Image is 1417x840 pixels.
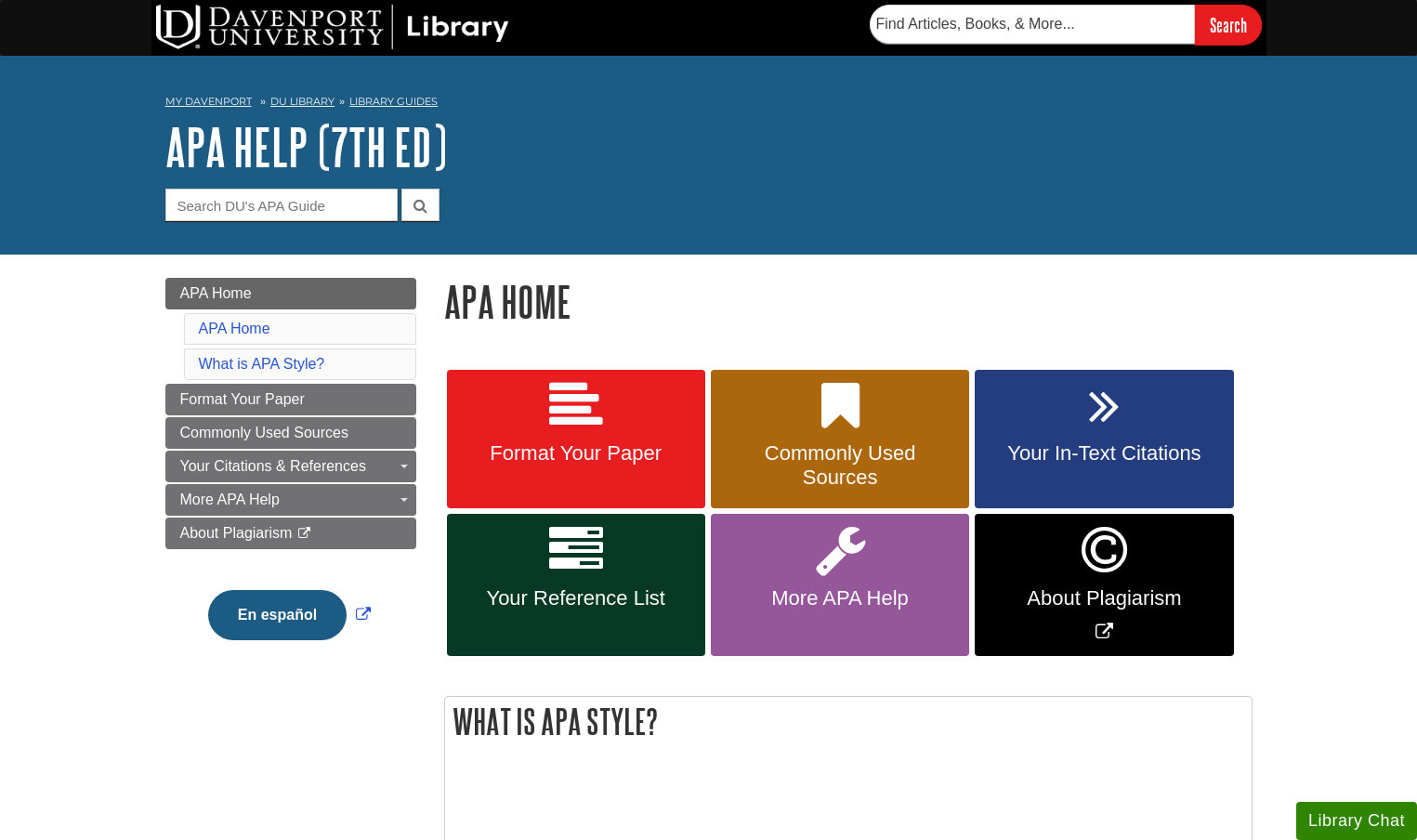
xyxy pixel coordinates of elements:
[165,278,416,309] a: APA Home
[165,278,416,672] div: Guide Page Menu
[975,514,1233,656] a: Link opens in new window
[445,697,1252,746] h2: What is APA Style?
[180,391,305,407] span: Format Your Paper
[870,5,1262,45] form: Searches DU Library's articles, books, and more
[461,441,691,466] span: Format Your Paper
[444,278,1253,325] h1: APA Home
[165,518,416,549] a: About Plagiarism
[165,89,1253,119] nav: breadcrumb
[199,321,270,336] a: APA Home
[180,525,293,541] span: About Plagiarism
[180,285,252,301] span: APA Home
[989,441,1219,466] span: Your In-Text Citations
[270,95,335,108] a: DU Library
[725,441,955,490] span: Commonly Used Sources
[180,492,280,507] span: More APA Help
[296,528,312,540] i: This link opens in a new window
[711,370,969,509] a: Commonly Used Sources
[165,189,398,221] input: Search DU's APA Guide
[447,514,705,656] a: Your Reference List
[180,458,366,474] span: Your Citations & References
[165,118,447,176] a: APA Help (7th Ed)
[975,370,1233,509] a: Your In-Text Citations
[203,607,375,623] a: Link opens in new window
[208,590,347,640] button: En español
[711,514,969,656] a: More APA Help
[870,5,1195,44] input: Find Articles, Books, & More...
[165,384,416,415] a: Format Your Paper
[725,586,955,610] span: More APA Help
[156,5,509,49] img: DU Library
[447,370,705,509] a: Format Your Paper
[165,451,416,482] a: Your Citations & References
[989,586,1219,610] span: About Plagiarism
[180,425,348,440] span: Commonly Used Sources
[199,356,325,372] a: What is APA Style?
[349,95,438,108] a: Library Guides
[1296,802,1417,840] button: Library Chat
[461,586,691,610] span: Your Reference List
[165,94,252,110] a: My Davenport
[165,417,416,449] a: Commonly Used Sources
[1195,5,1262,45] input: Search
[165,484,416,516] a: More APA Help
